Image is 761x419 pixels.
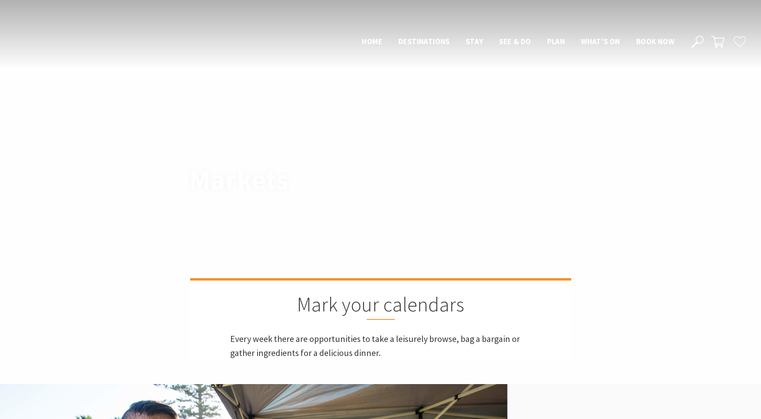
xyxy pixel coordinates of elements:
[354,35,682,49] nav: Main Menu
[213,151,246,159] a: What’s On
[636,37,674,46] span: Book now
[362,37,382,46] span: Home
[230,332,531,360] p: Every week there are opportunities to take a leisurely browse, bag a bargain or gather ingredient...
[189,164,416,195] h1: Markets
[230,293,531,320] h2: Mark your calendars
[189,151,207,159] a: Home
[581,37,620,46] span: What’s On
[466,37,483,46] span: Stay
[499,37,531,46] span: See & Do
[547,37,565,46] span: Plan
[398,37,450,46] span: Destinations
[254,150,281,160] li: Markets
